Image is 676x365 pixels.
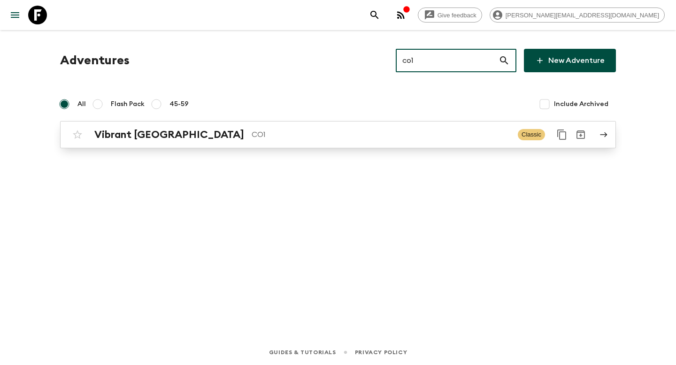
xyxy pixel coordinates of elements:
input: e.g. AR1, Argentina [396,47,499,74]
span: Include Archived [554,99,608,109]
span: All [77,99,86,109]
a: Give feedback [418,8,482,23]
h1: Adventures [60,51,130,70]
a: Vibrant [GEOGRAPHIC_DATA]CO1ClassicDuplicate for 45-59Archive [60,121,616,148]
a: Guides & Tutorials [269,347,336,357]
h2: Vibrant [GEOGRAPHIC_DATA] [94,129,244,141]
div: [PERSON_NAME][EMAIL_ADDRESS][DOMAIN_NAME] [490,8,665,23]
button: Duplicate for 45-59 [553,125,571,144]
a: Privacy Policy [355,347,407,357]
a: New Adventure [524,49,616,72]
button: search adventures [365,6,384,24]
p: CO1 [252,129,510,140]
button: menu [6,6,24,24]
span: Give feedback [432,12,482,19]
span: Classic [518,129,545,140]
span: Flash Pack [111,99,145,109]
span: 45-59 [169,99,189,109]
span: [PERSON_NAME][EMAIL_ADDRESS][DOMAIN_NAME] [500,12,664,19]
button: Archive [571,125,590,144]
